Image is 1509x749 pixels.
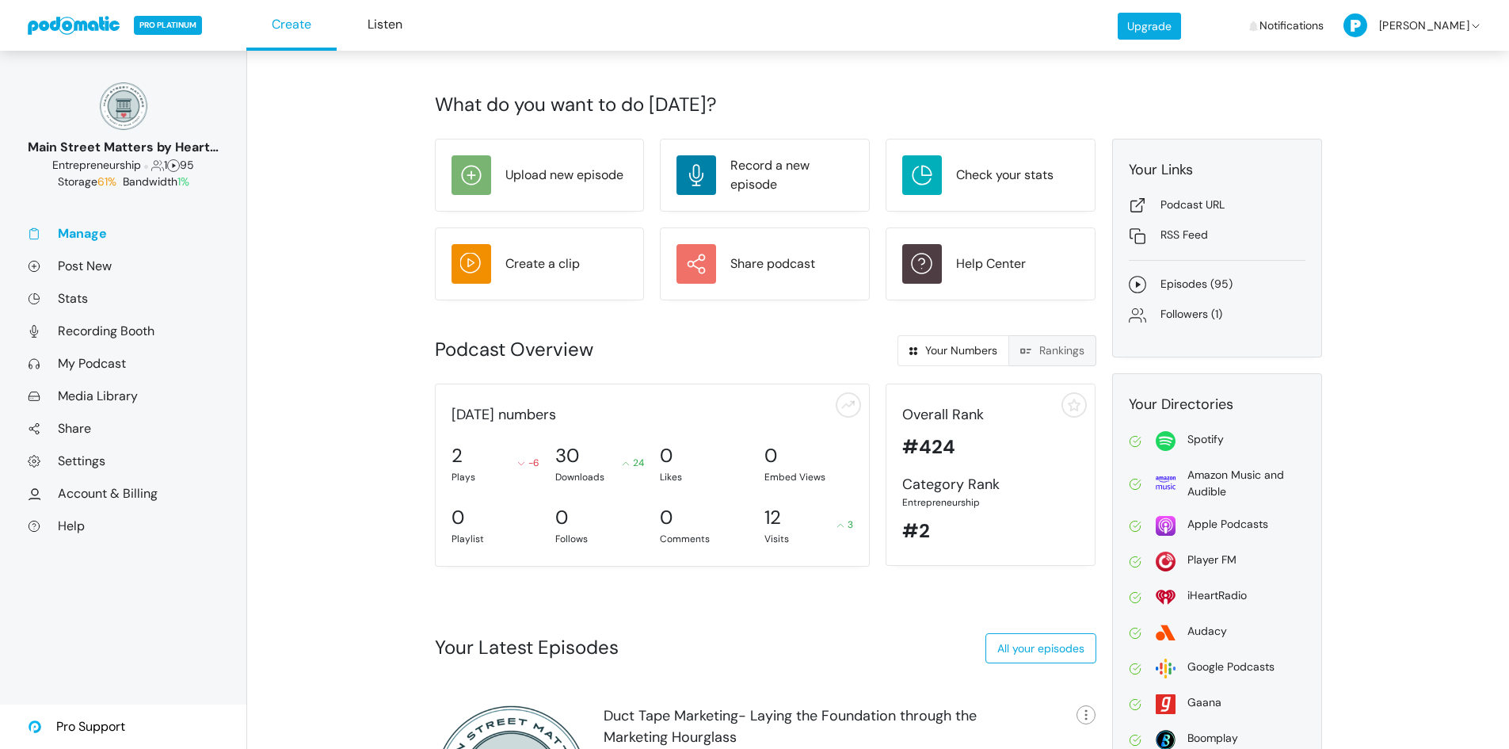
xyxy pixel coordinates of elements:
div: Overall Rank [902,404,1079,426]
a: Upgrade [1118,13,1181,40]
div: Follows [555,532,644,546]
div: Apple Podcasts [1187,516,1268,533]
div: What do you want to do [DATE]? [435,90,1322,119]
div: 24 [623,456,644,470]
div: Amazon Music and Audible [1187,467,1305,500]
img: player_fm-2f731f33b7a5920876a6a59fec1291611fade0905d687326e1933154b96d4679.svg [1156,552,1176,571]
div: Upload new episode [505,166,623,185]
span: 61% [97,174,116,189]
a: Followers (1) [1129,306,1305,323]
a: Manage [28,225,219,242]
img: spotify-814d7a4412f2fa8a87278c8d4c03771221523d6a641bdc26ea993aaf80ac4ffe.svg [1156,431,1176,451]
a: Episodes (95) [1129,276,1305,293]
a: Settings [28,453,219,469]
div: 0 [660,503,673,532]
div: Entrepreneurship [902,495,1079,510]
img: P-50-ab8a3cff1f42e3edaa744736fdbd136011fc75d0d07c0e6946c3d5a70d29199b.png [1343,13,1367,37]
div: Your Links [1129,159,1305,181]
a: Check your stats [902,155,1079,195]
a: Help Center [902,244,1079,284]
a: Gaana [1129,694,1305,714]
span: Storage [58,174,120,189]
a: Stats [28,290,219,307]
span: 1% [177,174,189,189]
a: Share [28,420,219,437]
a: Share podcast [676,244,853,284]
a: Media Library [28,388,219,404]
span: [PERSON_NAME] [1379,2,1469,49]
a: RSS Feed [1129,227,1305,244]
img: apple-26106266178e1f815f76c7066005aa6211188c2910869e7447b8cdd3a6512788.svg [1156,516,1176,536]
a: Podcast URL [1129,197,1305,214]
a: Your Numbers [897,335,1009,366]
div: Podcast Overview [435,335,758,364]
div: Boomplay [1187,730,1238,747]
a: Help [28,518,219,534]
div: Player FM [1187,552,1237,568]
span: Notifications [1259,2,1324,49]
div: Spotify [1187,431,1224,448]
div: Visits [764,532,853,546]
div: Your Directories [1129,394,1305,415]
a: Amazon Music and Audible [1129,467,1305,500]
div: Embed Views [764,470,853,484]
a: Player FM [1129,552,1305,571]
img: amazon-69639c57110a651e716f65801135d36e6b1b779905beb0b1c95e1d99d62ebab9.svg [1156,473,1176,493]
div: Main Street Matters by Heart on [GEOGRAPHIC_DATA] [28,138,219,157]
div: Help Center [956,254,1026,273]
a: Recording Booth [28,323,219,339]
a: Apple Podcasts [1129,516,1305,536]
span: PRO PLATINUM [134,16,202,35]
div: Create a clip [505,254,580,273]
div: Share podcast [730,254,815,273]
a: Upload new episode [452,155,628,195]
div: 0 [452,503,464,532]
a: Google Podcasts [1129,659,1305,678]
a: Post New [28,258,219,274]
div: Duct Tape Marketing- Laying the Foundation through the Marketing Hourglass [604,705,983,748]
div: Category Rank [902,474,1079,495]
a: Create [246,1,337,51]
div: iHeartRadio [1187,587,1247,604]
div: 1 95 [28,157,219,174]
a: Spotify [1129,431,1305,451]
div: #2 [902,517,1079,545]
div: 0 [764,441,777,470]
span: Followers [151,158,164,172]
div: Comments [660,532,749,546]
a: Create a clip [452,244,628,284]
div: 30 [555,441,579,470]
img: 150x150_17130234.png [100,82,147,130]
div: Check your stats [956,166,1054,185]
div: #424 [902,433,1079,461]
div: Audacy [1187,623,1227,640]
div: [DATE] numbers [444,404,862,426]
a: My Podcast [28,355,219,372]
div: Record a new episode [730,156,853,194]
a: All your episodes [985,633,1096,663]
div: -6 [518,456,539,470]
div: 12 [764,503,781,532]
span: Episodes [167,158,180,172]
div: Playlist [452,532,540,546]
div: Gaana [1187,694,1221,711]
img: audacy-5d0199fadc8dc77acc7c395e9e27ef384d0cbdead77bf92d3603ebf283057071.svg [1156,623,1176,643]
div: 2 [452,441,463,470]
div: Likes [660,470,749,484]
a: Audacy [1129,623,1305,643]
span: Bandwidth [123,174,189,189]
a: Rankings [1008,335,1096,366]
img: gaana-acdc428d6f3a8bcf3dfc61bc87d1a5ed65c1dda5025f5609f03e44ab3dd96560.svg [1156,694,1176,714]
a: [PERSON_NAME] [1343,2,1482,49]
a: iHeartRadio [1129,587,1305,607]
a: Pro Support [28,705,125,749]
a: Record a new episode [676,155,853,195]
div: 0 [555,503,568,532]
a: Account & Billing [28,485,219,502]
div: 0 [660,441,673,470]
div: Google Podcasts [1187,659,1275,675]
div: Plays [452,470,540,484]
a: Listen [340,1,430,51]
img: i_heart_radio-0fea502c98f50158959bea423c94b18391c60ffcc3494be34c3ccd60b54f1ade.svg [1156,587,1176,607]
div: 3 [837,518,853,532]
